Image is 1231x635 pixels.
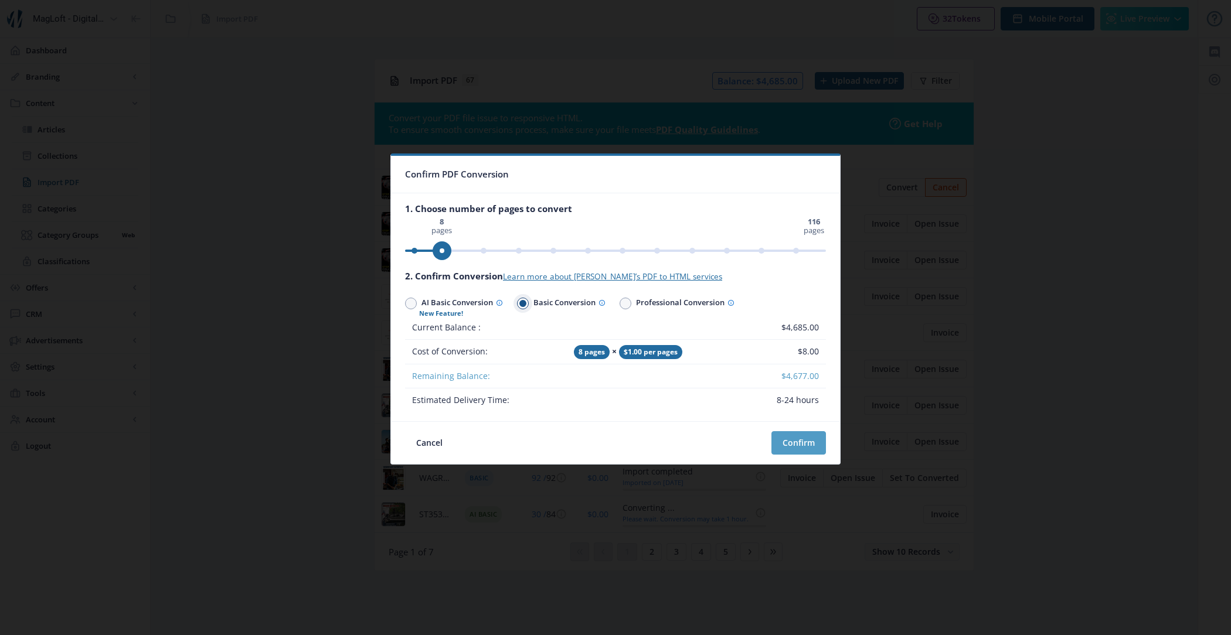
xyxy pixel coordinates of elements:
[771,431,826,455] button: Confirm
[405,340,567,364] td: Cost of Conversion:
[405,364,567,388] td: Remaining Balance:
[405,388,567,412] td: Estimated Delivery Time:
[405,203,826,214] div: 1. Choose number of pages to convert
[440,216,444,227] strong: 8
[744,364,826,388] td: $4,677.00
[391,156,840,193] nb-card-header: Confirm PDF Conversion
[619,345,682,359] span: $1.00 per pages
[405,316,567,340] td: Current Balance :
[529,295,606,312] span: Basic Conversion
[612,346,617,357] strong: ×
[405,431,454,455] button: Cancel
[744,316,826,340] td: $4,685.00
[631,295,734,312] span: Professional Conversion
[802,217,826,235] span: pages
[744,340,826,364] td: $8.00
[574,345,610,359] span: 8 pages
[808,216,820,227] strong: 116
[405,250,826,252] ngx-slider: ngx-slider
[417,295,503,312] span: AI Basic Conversion
[433,241,451,260] span: ngx-slider
[405,270,826,282] div: 2. Confirm Conversion
[744,388,826,412] td: 8-24 hours
[430,217,454,235] span: pages
[503,271,722,282] a: Learn more about [PERSON_NAME]’s PDF to HTML services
